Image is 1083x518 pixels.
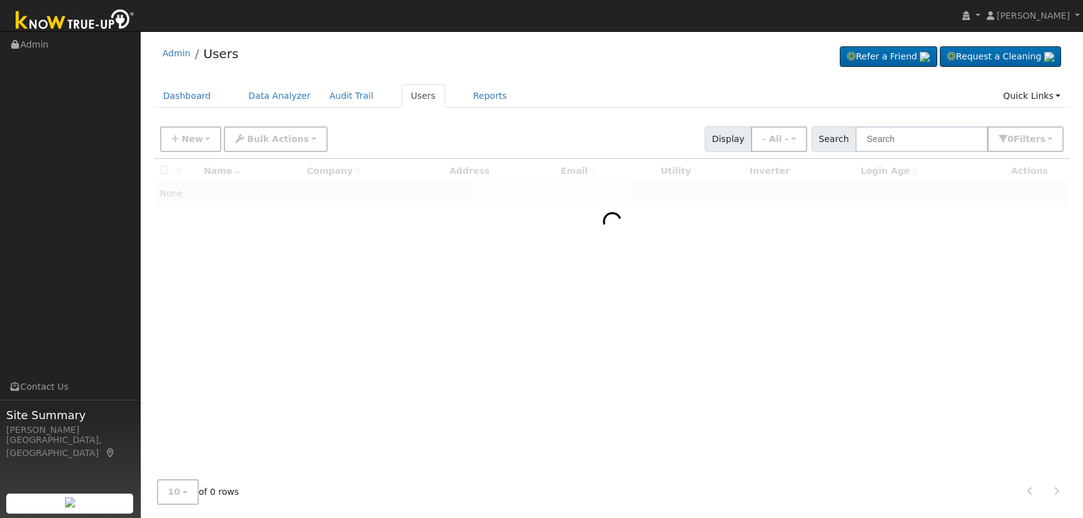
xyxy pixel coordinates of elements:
span: [PERSON_NAME] [997,11,1070,21]
div: [GEOGRAPHIC_DATA], [GEOGRAPHIC_DATA] [6,434,134,460]
a: Dashboard [154,84,221,108]
div: [PERSON_NAME] [6,424,134,437]
button: 0Filters [987,126,1064,152]
a: Map [105,448,116,458]
span: 10 [168,487,181,497]
img: Know True-Up [9,7,141,35]
span: Search [812,126,856,152]
img: retrieve [920,52,930,62]
button: - All - [751,126,807,152]
a: Request a Cleaning [940,46,1061,68]
a: Users [203,46,238,61]
span: Bulk Actions [247,134,309,144]
img: retrieve [1044,52,1054,62]
input: Search [855,126,988,152]
span: s [1040,134,1045,144]
button: 10 [157,479,199,505]
button: New [160,126,222,152]
span: Display [705,126,752,152]
span: Filter [1014,134,1045,144]
a: Quick Links [994,84,1070,108]
span: New [181,134,203,144]
span: Site Summary [6,407,134,424]
a: Refer a Friend [840,46,937,68]
a: Audit Trail [320,84,383,108]
a: Users [401,84,445,108]
a: Reports [464,84,516,108]
a: Data Analyzer [239,84,320,108]
a: Admin [163,48,191,58]
span: of 0 rows [157,479,239,505]
button: Bulk Actions [224,126,327,152]
img: retrieve [65,497,75,507]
